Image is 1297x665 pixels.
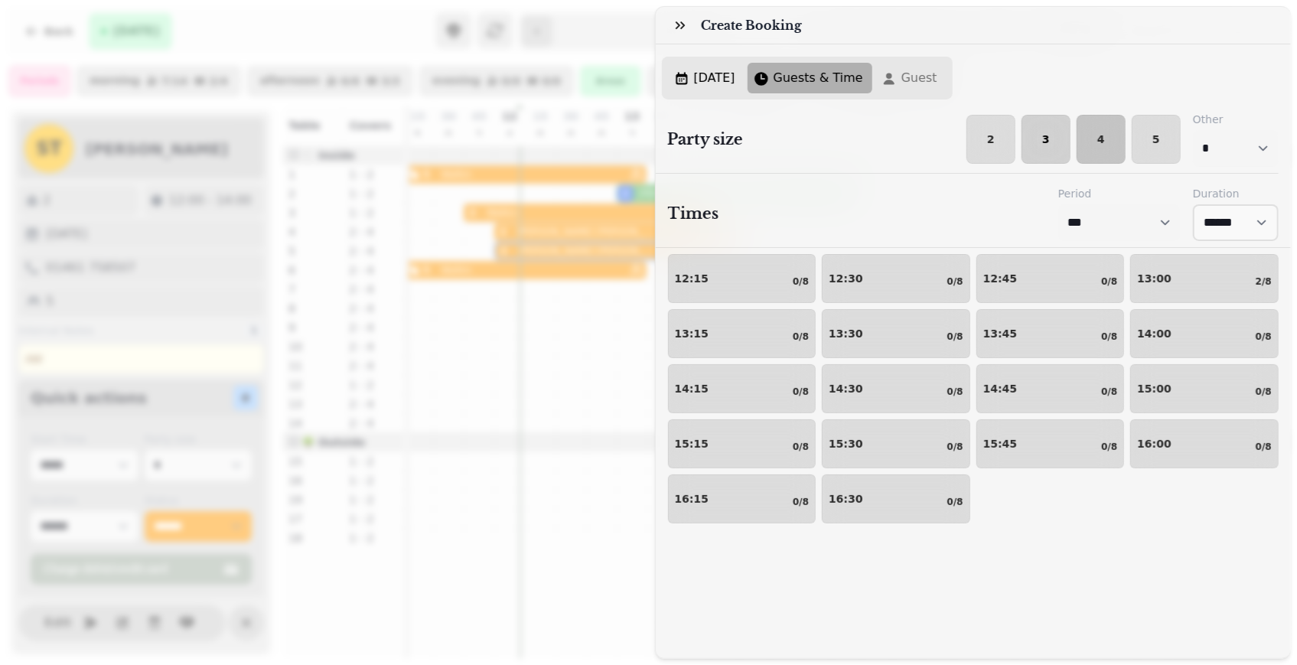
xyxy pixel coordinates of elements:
[976,364,1125,413] button: 14:450/8
[1101,441,1117,453] p: 0/8
[1137,438,1172,449] p: 16:00
[1130,419,1279,468] button: 16:000/8
[702,16,809,34] h3: Create Booking
[983,328,1018,339] p: 13:45
[822,364,970,413] button: 14:300/8
[668,419,816,468] button: 15:150/8
[668,254,816,303] button: 12:150/8
[793,441,809,453] p: 0/8
[668,309,816,358] button: 13:150/8
[1137,273,1172,284] p: 13:00
[675,383,709,394] p: 14:15
[1256,275,1272,288] p: 2/8
[1256,441,1272,453] p: 0/8
[947,331,963,343] p: 0/8
[1137,328,1172,339] p: 14:00
[1130,254,1279,303] button: 13:002/8
[1077,115,1126,164] button: 4
[675,438,709,449] p: 15:15
[947,496,963,508] p: 0/8
[1101,331,1117,343] p: 0/8
[1058,186,1181,201] label: Period
[656,129,744,150] h2: Party size
[976,254,1125,303] button: 12:450/8
[822,309,970,358] button: 13:300/8
[1132,115,1181,164] button: 5
[829,438,863,449] p: 15:30
[1193,186,1279,201] label: Duration
[1101,386,1117,398] p: 0/8
[793,386,809,398] p: 0/8
[822,474,970,523] button: 16:300/8
[793,496,809,508] p: 0/8
[1256,331,1272,343] p: 0/8
[966,115,1015,164] button: 2
[694,69,735,87] span: [DATE]
[976,309,1125,358] button: 13:450/8
[1145,134,1168,145] span: 5
[983,438,1018,449] p: 15:45
[675,273,709,284] p: 12:15
[1130,364,1279,413] button: 15:000/8
[1193,112,1279,127] label: Other
[983,383,1018,394] p: 14:45
[822,419,970,468] button: 15:300/8
[829,383,863,394] p: 14:30
[1256,386,1272,398] p: 0/8
[1101,275,1117,288] p: 0/8
[774,69,863,87] span: Guests & Time
[983,273,1018,284] p: 12:45
[668,474,816,523] button: 16:150/8
[1090,134,1113,145] span: 4
[829,494,863,504] p: 16:30
[668,364,816,413] button: 14:150/8
[675,328,709,339] p: 13:15
[947,275,963,288] p: 0/8
[976,419,1125,468] button: 15:450/8
[829,273,863,284] p: 12:30
[822,254,970,303] button: 12:300/8
[901,69,937,87] span: Guest
[1022,115,1071,164] button: 3
[675,494,709,504] p: 16:15
[1130,309,1279,358] button: 14:000/8
[793,331,809,343] p: 0/8
[829,328,863,339] p: 13:30
[979,134,1002,145] span: 2
[1137,383,1172,394] p: 15:00
[793,275,809,288] p: 0/8
[947,441,963,453] p: 0/8
[668,203,719,224] h2: Times
[947,386,963,398] p: 0/8
[1035,134,1057,145] span: 3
